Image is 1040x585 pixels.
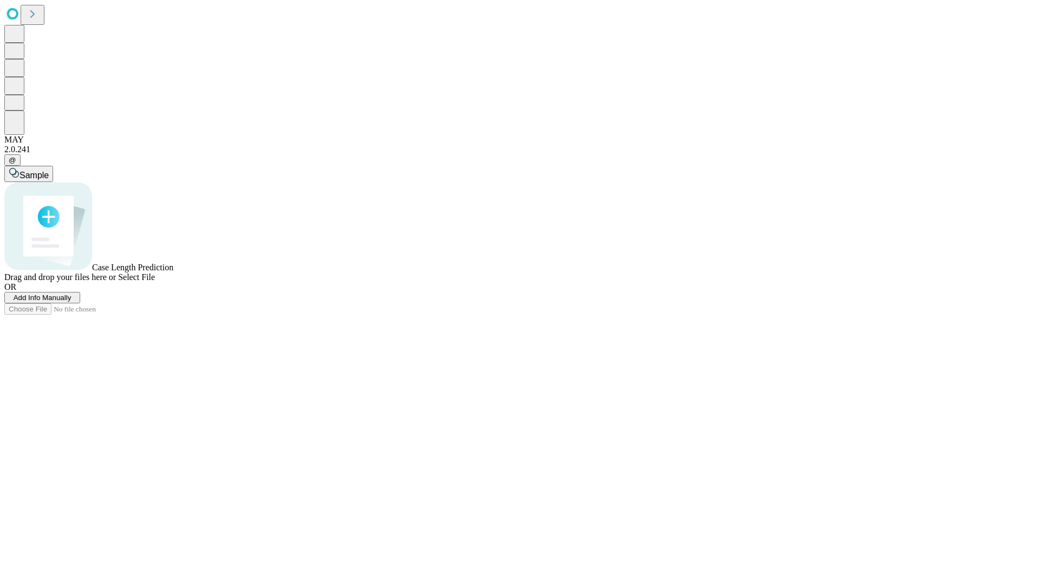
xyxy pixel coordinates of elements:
span: Case Length Prediction [92,263,173,272]
span: OR [4,282,16,291]
span: Drag and drop your files here or [4,272,116,282]
span: Sample [19,171,49,180]
button: Sample [4,166,53,182]
button: @ [4,154,21,166]
span: Select File [118,272,155,282]
div: MAY [4,135,1036,145]
button: Add Info Manually [4,292,80,303]
span: Add Info Manually [14,294,71,302]
div: 2.0.241 [4,145,1036,154]
span: @ [9,156,16,164]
